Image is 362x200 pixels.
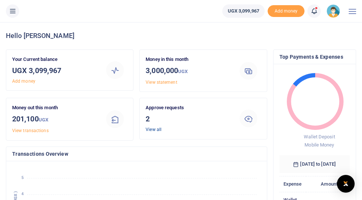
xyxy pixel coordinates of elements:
[12,113,97,125] h3: 201,100
[279,176,306,192] th: Expense
[146,127,161,132] a: View all
[12,65,97,76] h3: UGX 3,099,967
[279,53,350,61] h4: Top Payments & Expenses
[222,4,265,18] a: UGX 3,099,967
[327,4,340,18] img: profile-user
[219,4,268,18] li: Wallet ballance
[304,142,334,148] span: Mobile Money
[228,7,259,15] span: UGX 3,099,967
[6,32,356,40] h4: Hello [PERSON_NAME]
[12,56,97,63] p: Your Current balance
[39,117,48,123] small: UGX
[146,80,177,85] a: View statement
[304,134,335,139] span: Wallet Deposit
[337,175,355,193] div: Open Intercom Messenger
[146,113,230,124] h3: 2
[12,104,97,112] p: Money out this month
[146,104,230,112] p: Approve requests
[268,5,304,17] li: Toup your wallet
[146,65,230,77] h3: 3,000,000
[12,128,49,133] a: View transactions
[306,176,342,192] th: Amount
[268,8,304,13] a: Add money
[279,155,350,173] h6: [DATE] to [DATE]
[21,175,24,180] tspan: 5
[327,4,343,18] a: profile-user
[21,191,24,196] tspan: 4
[268,5,304,17] span: Add money
[146,56,230,63] p: Money in this month
[12,79,35,84] a: Add money
[12,150,261,158] h4: Transactions Overview
[178,69,188,74] small: UGX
